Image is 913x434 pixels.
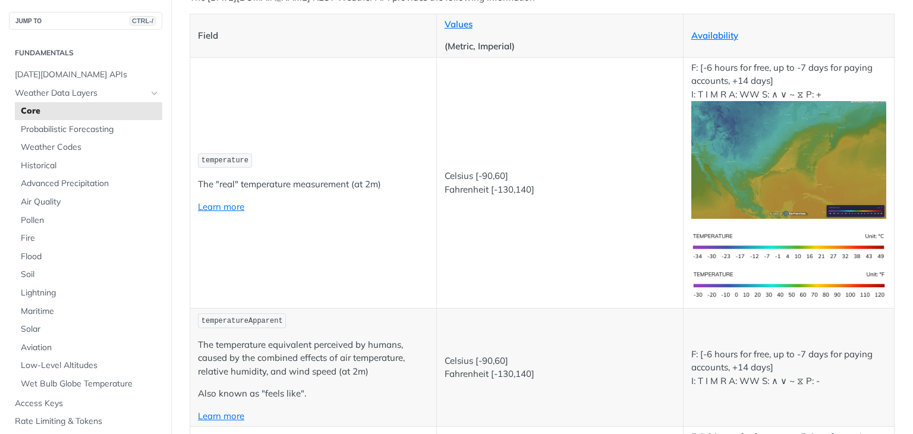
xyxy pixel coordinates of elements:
[21,306,159,317] span: Maritime
[198,410,244,422] a: Learn more
[198,201,244,212] a: Learn more
[9,413,162,430] a: Rate Limiting & Tokens
[15,229,162,247] a: Fire
[691,278,887,290] span: Expand image
[15,139,162,156] a: Weather Codes
[15,248,162,266] a: Flood
[21,124,159,136] span: Probabilistic Forecasting
[21,360,159,372] span: Low-Level Altitudes
[445,354,675,381] p: Celsius [-90,60] Fahrenheit [-130,140]
[445,40,675,54] p: (Metric, Imperial)
[691,153,887,165] span: Expand image
[15,357,162,375] a: Low-Level Altitudes
[202,156,248,165] span: temperature
[15,320,162,338] a: Solar
[198,338,429,379] p: The temperature equivalent perceived by humans, caused by the combined effects of air temperature...
[130,16,156,26] span: CTRL-/
[9,66,162,84] a: [DATE][DOMAIN_NAME] APIs
[21,378,159,390] span: Wet Bulb Globe Temperature
[9,48,162,58] h2: Fundamentals
[21,323,159,335] span: Solar
[15,212,162,229] a: Pollen
[15,87,147,99] span: Weather Data Layers
[15,339,162,357] a: Aviation
[691,61,887,219] p: F: [-6 hours for free, up to -7 days for paying accounts, +14 days] I: T I M R A: WW S: ∧ ∨ ~ ⧖ P: +
[21,105,159,117] span: Core
[150,89,159,98] button: Hide subpages for Weather Data Layers
[445,18,473,30] a: Values
[15,102,162,120] a: Core
[691,101,887,218] img: temperature
[9,395,162,413] a: Access Keys
[15,416,159,427] span: Rate Limiting & Tokens
[691,348,887,388] p: F: [-6 hours for free, up to -7 days for paying accounts, +14 days] I: T I M R A: WW S: ∧ ∨ ~ ⧖ P: -
[198,178,429,191] p: The "real" temperature measurement (at 2m)
[15,375,162,393] a: Wet Bulb Globe Temperature
[202,317,283,325] span: temperatureApparent
[21,287,159,299] span: Lightning
[15,121,162,139] a: Probabilistic Forecasting
[691,240,887,251] span: Expand image
[15,266,162,284] a: Soil
[21,196,159,208] span: Air Quality
[21,251,159,263] span: Flood
[21,269,159,281] span: Soil
[691,30,738,41] a: Availability
[15,175,162,193] a: Advanced Precipitation
[691,266,887,304] img: temperature-us
[15,157,162,175] a: Historical
[445,169,675,196] p: Celsius [-90,60] Fahrenheit [-130,140]
[21,342,159,354] span: Aviation
[15,303,162,320] a: Maritime
[21,232,159,244] span: Fire
[21,160,159,172] span: Historical
[15,398,159,410] span: Access Keys
[15,193,162,211] a: Air Quality
[198,29,429,43] p: Field
[21,141,159,153] span: Weather Codes
[15,69,159,81] span: [DATE][DOMAIN_NAME] APIs
[21,215,159,227] span: Pollen
[691,228,887,266] img: temperature-si
[9,84,162,102] a: Weather Data LayersHide subpages for Weather Data Layers
[15,284,162,302] a: Lightning
[21,178,159,190] span: Advanced Precipitation
[9,12,162,30] button: JUMP TOCTRL-/
[198,387,429,401] p: Also known as "feels like".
